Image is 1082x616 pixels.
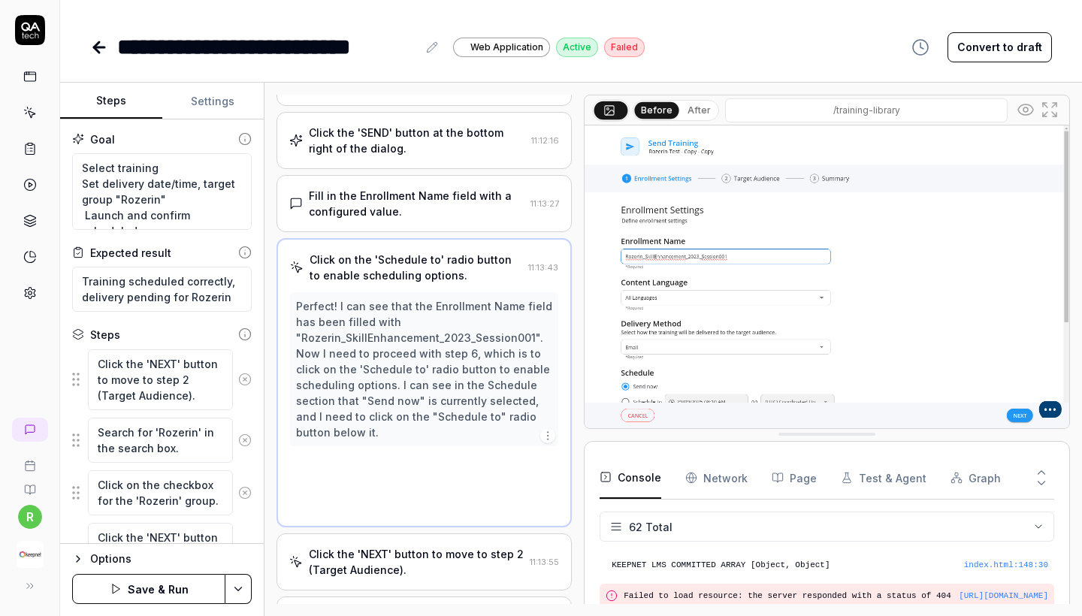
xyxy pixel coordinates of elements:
div: Steps [90,327,120,343]
time: 11:13:43 [528,262,558,273]
time: 11:13:27 [530,198,559,209]
button: Options [72,550,252,568]
button: Test & Agent [841,457,926,499]
img: Screenshot [585,125,1069,428]
span: Web Application [470,41,543,54]
button: Steps [60,83,162,119]
div: Perfect! I can see that the Enrollment Name field has been filled with "Rozerin_SkillEnhancement_... [296,298,552,440]
button: Remove step [233,478,257,508]
div: Suggestions [72,417,252,464]
pre: KEEPNET LMS COMMITTED ARRAY [Object, Object] [612,559,1048,572]
div: Goal [90,131,115,147]
button: After [682,102,717,119]
button: Settings [162,83,264,119]
div: Click the 'NEXT' button to move to step 2 (Target Audience). [309,546,524,578]
img: Keepnet Logo [17,541,44,568]
button: Remove step [233,425,257,455]
pre: Failed to load resource: the server responded with a status of 404 () [624,590,1048,614]
div: index.html : 148 : 30 [964,559,1048,572]
div: Click on the 'Schedule to' radio button to enable scheduling options. [310,252,522,283]
button: Page [772,457,817,499]
button: Before [635,101,679,118]
button: Convert to draft [948,32,1052,62]
div: Suggestions [72,470,252,516]
div: Faıled [604,38,645,57]
div: Expected result [90,245,171,261]
div: Suggestions [72,522,252,584]
time: 11:13:55 [530,557,559,567]
div: Fill in the Enrollment Name field with a configured value. [309,188,524,219]
button: Open in full screen [1038,98,1062,122]
button: Graph [951,457,1001,499]
a: Documentation [6,472,53,496]
div: Options [90,550,252,568]
button: View version history [902,32,938,62]
button: [URL][DOMAIN_NAME] [959,590,1048,602]
div: Click the 'SEND' button at the bottom right of the dialog. [309,125,525,156]
button: r [18,505,42,529]
button: Remove step [233,538,257,568]
button: index.html:148:30 [964,559,1048,572]
button: Console [600,457,661,499]
button: Keepnet Logo [6,529,53,571]
div: Suggestions [72,349,252,411]
button: Network [685,457,748,499]
a: Book a call with us [6,448,53,472]
div: Active [556,38,598,57]
time: 11:12:16 [531,135,559,146]
a: New conversation [12,418,48,442]
a: Web Application [453,37,550,57]
button: Save & Run [72,574,225,604]
button: Remove step [233,364,257,394]
button: Show all interative elements [1014,98,1038,122]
